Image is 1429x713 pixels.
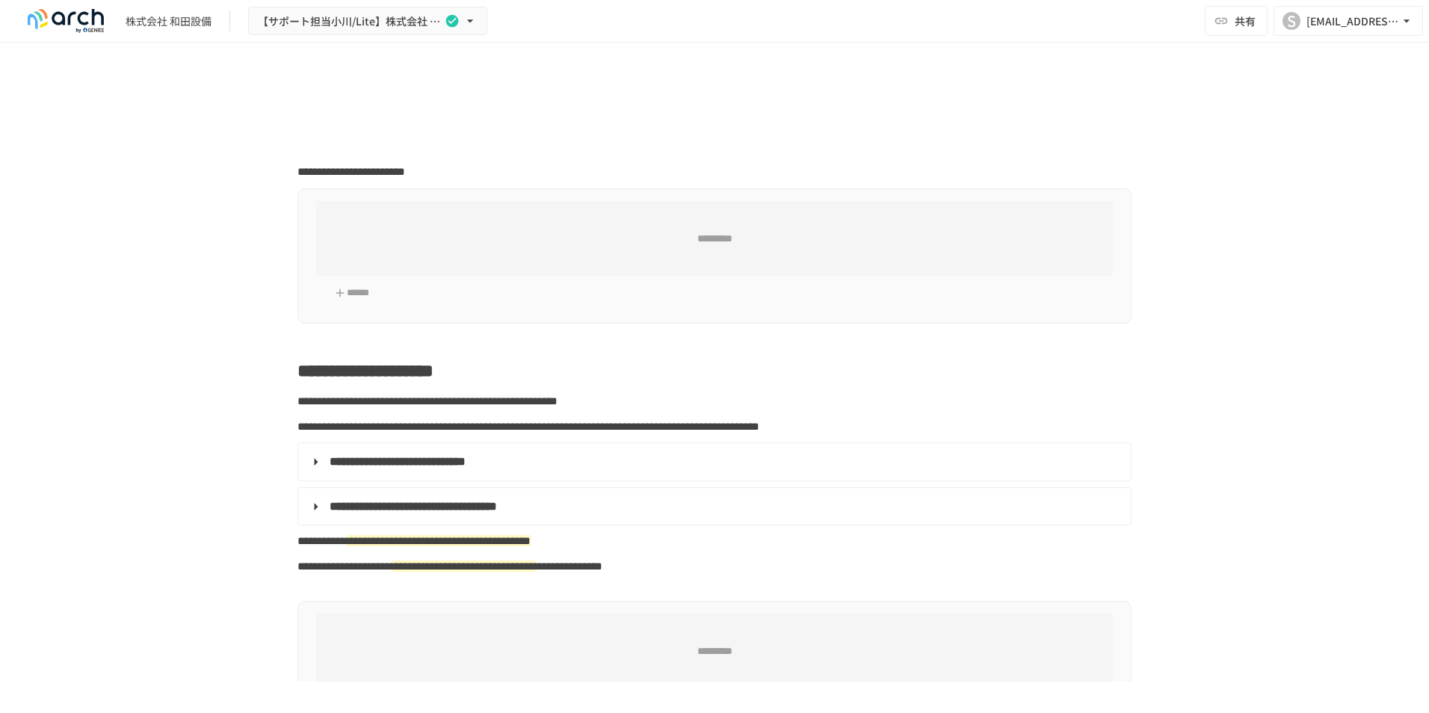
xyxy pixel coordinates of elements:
div: 株式会社 和田設備 [126,13,212,29]
div: S [1283,12,1300,30]
div: [EMAIL_ADDRESS][DOMAIN_NAME] [1306,12,1399,31]
button: 【サポート担当小川/Lite】株式会社 和田設備様_初期設定サポートLite [248,7,487,36]
button: S[EMAIL_ADDRESS][DOMAIN_NAME] [1274,6,1423,36]
button: 共有 [1205,6,1268,36]
span: 共有 [1235,13,1256,29]
span: 【サポート担当小川/Lite】株式会社 和田設備様_初期設定サポートLite [258,12,442,31]
img: logo-default@2x-9cf2c760.svg [18,9,114,33]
